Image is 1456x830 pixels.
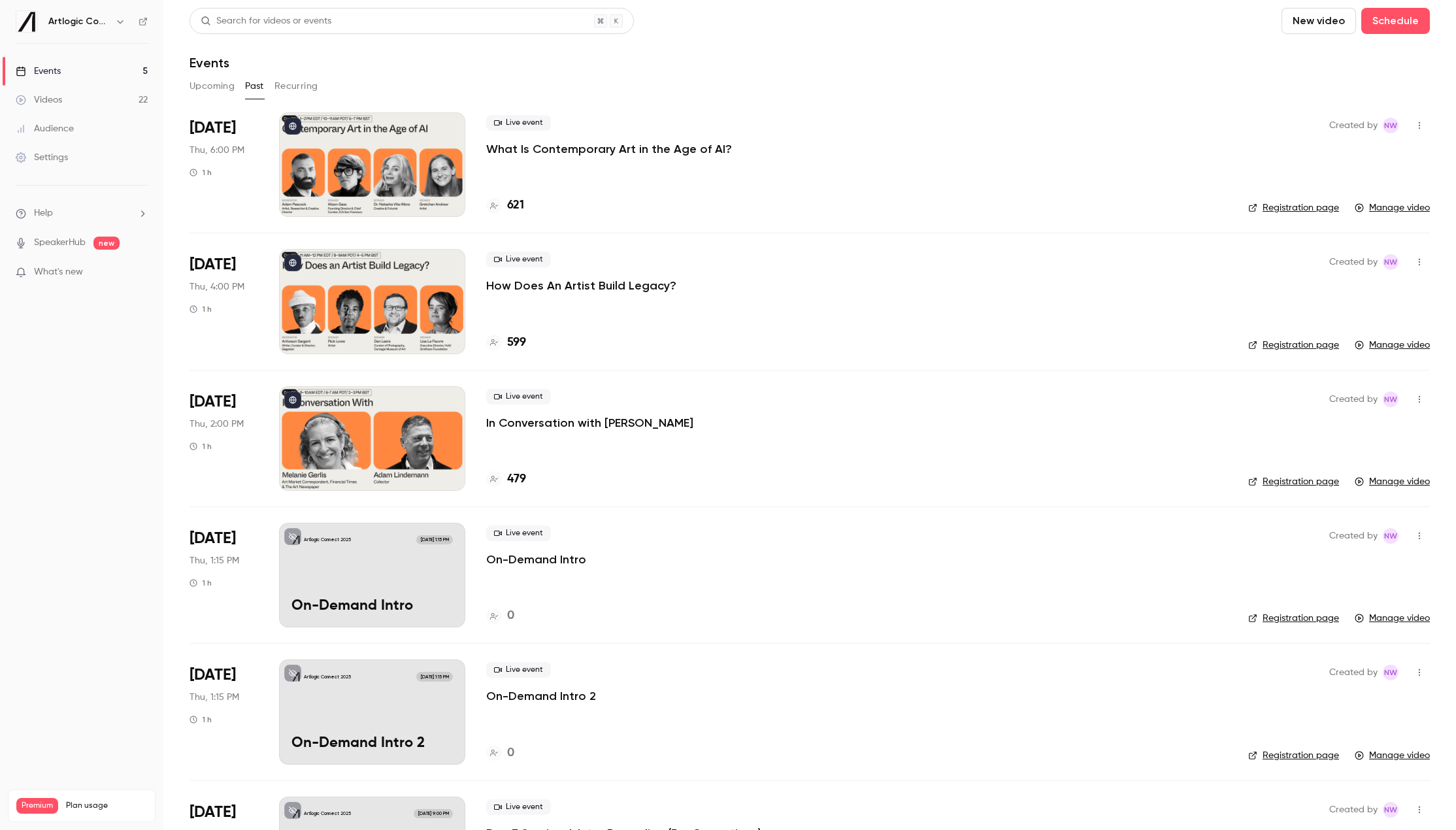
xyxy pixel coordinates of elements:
[1329,118,1378,133] span: Created by
[507,334,526,352] h4: 599
[1248,749,1339,762] a: Registration page
[190,144,244,157] span: Thu, 6:00 PM
[34,236,86,250] a: SpeakerHub
[190,249,258,354] div: Sep 18 Thu, 4:00 PM (Europe/London)
[304,810,351,817] p: Artlogic Connect 2025
[507,197,524,214] h4: 621
[190,167,212,178] div: 1 h
[1384,665,1397,680] span: NW
[1355,201,1430,214] a: Manage video
[1248,612,1339,625] a: Registration page
[486,552,586,567] a: On-Demand Intro
[190,578,212,588] div: 1 h
[486,688,596,704] a: On-Demand Intro 2
[1384,802,1397,818] span: NW
[1248,339,1339,352] a: Registration page
[486,415,693,431] a: In Conversation with [PERSON_NAME]
[16,11,37,32] img: Artlogic Connect 2025
[93,237,120,250] span: new
[66,801,147,811] span: Plan usage
[1384,528,1397,544] span: NW
[190,304,212,314] div: 1 h
[507,607,514,625] h4: 0
[1329,665,1378,680] span: Created by
[190,441,212,452] div: 1 h
[274,76,318,97] button: Recurring
[190,714,212,725] div: 1 h
[291,598,453,615] p: On-Demand Intro
[1383,665,1398,680] span: Natasha Whiffin
[190,76,235,97] button: Upcoming
[16,65,61,78] div: Events
[1383,528,1398,544] span: Natasha Whiffin
[16,798,58,814] span: Premium
[416,672,452,681] span: [DATE] 1:15 PM
[486,662,551,678] span: Live event
[190,802,236,823] span: [DATE]
[486,278,676,293] a: How Does An Artist Build Legacy?
[486,607,514,625] a: 0
[486,141,732,157] a: What Is Contemporary Art in the Age of AI?
[245,76,264,97] button: Past
[1383,254,1398,270] span: Natasha Whiffin
[1329,391,1378,407] span: Created by
[16,93,62,107] div: Videos
[190,254,236,275] span: [DATE]
[486,252,551,267] span: Live event
[1383,391,1398,407] span: Natasha Whiffin
[190,118,236,139] span: [DATE]
[416,535,452,544] span: [DATE] 1:15 PM
[190,691,239,704] span: Thu, 1:15 PM
[304,674,351,680] p: Artlogic Connect 2025
[190,554,239,567] span: Thu, 1:15 PM
[486,334,526,352] a: 599
[486,389,551,405] span: Live event
[486,115,551,131] span: Live event
[1355,339,1430,352] a: Manage video
[16,151,68,164] div: Settings
[486,744,514,762] a: 0
[16,207,148,220] li: help-dropdown-opener
[201,14,331,28] div: Search for videos or events
[190,55,229,71] h1: Events
[190,659,258,764] div: Sep 18 Thu, 1:15 PM (Europe/London)
[291,735,453,752] p: On-Demand Intro 2
[486,525,551,541] span: Live event
[1329,802,1378,818] span: Created by
[1329,254,1378,270] span: Created by
[1248,201,1339,214] a: Registration page
[132,267,148,278] iframe: Noticeable Trigger
[16,122,74,135] div: Audience
[1384,118,1397,133] span: NW
[34,207,53,220] span: Help
[190,112,258,217] div: Sep 18 Thu, 6:00 PM (Europe/London)
[279,523,465,627] a: On-Demand IntroArtlogic Connect 2025[DATE] 1:15 PMOn-Demand Intro
[190,528,236,549] span: [DATE]
[486,471,526,488] a: 479
[1248,475,1339,488] a: Registration page
[414,809,452,818] span: [DATE] 9:00 PM
[1384,391,1397,407] span: NW
[1383,118,1398,133] span: Natasha Whiffin
[1329,528,1378,544] span: Created by
[34,265,83,279] span: What's new
[304,537,351,543] p: Artlogic Connect 2025
[507,471,526,488] h4: 479
[190,280,244,293] span: Thu, 4:00 PM
[190,523,258,627] div: Sep 18 Thu, 1:15 PM (Europe/London)
[48,15,110,28] h6: Artlogic Connect 2025
[1282,8,1356,34] button: New video
[1355,475,1430,488] a: Manage video
[1384,254,1397,270] span: NW
[1355,612,1430,625] a: Manage video
[190,391,236,412] span: [DATE]
[486,799,551,815] span: Live event
[190,386,258,491] div: Sep 18 Thu, 2:00 PM (Europe/London)
[1383,802,1398,818] span: Natasha Whiffin
[1355,749,1430,762] a: Manage video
